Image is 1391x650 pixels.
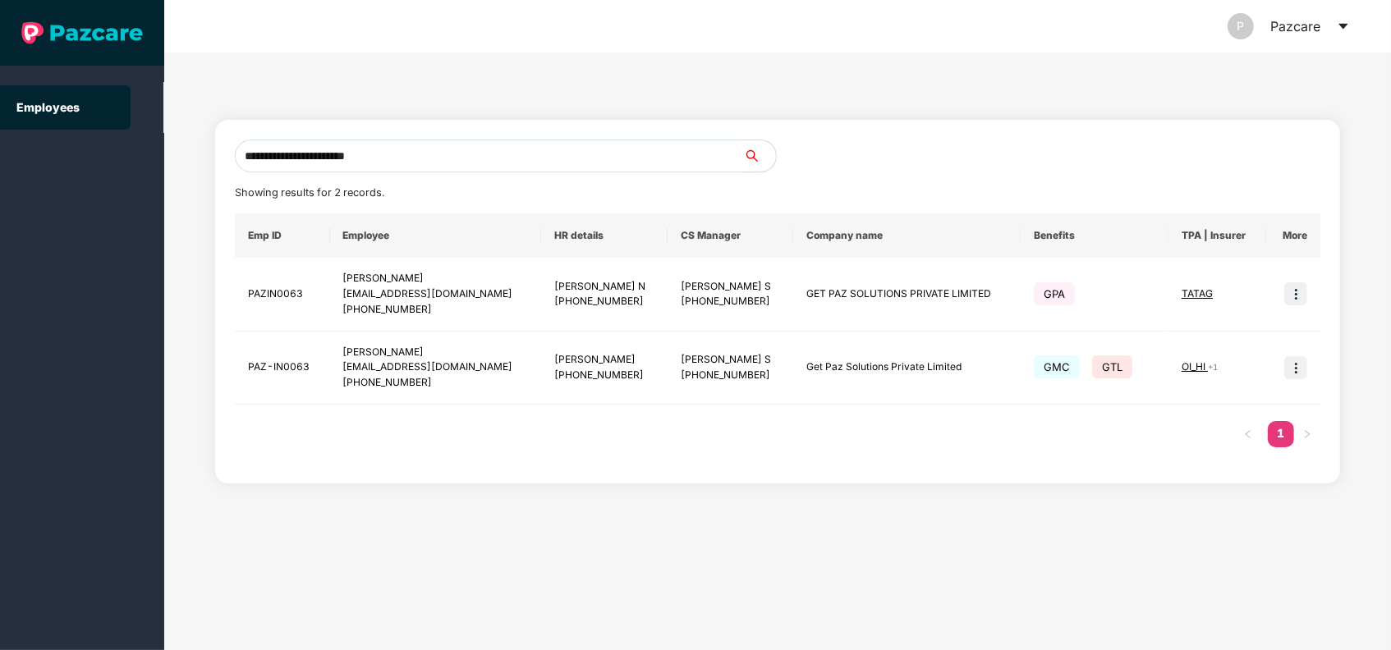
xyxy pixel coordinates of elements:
[1302,429,1312,439] span: right
[343,302,529,318] div: [PHONE_NUMBER]
[681,279,780,295] div: [PERSON_NAME] S
[554,368,654,383] div: [PHONE_NUMBER]
[681,352,780,368] div: [PERSON_NAME] S
[554,294,654,309] div: [PHONE_NUMBER]
[1021,213,1168,258] th: Benefits
[1337,20,1350,33] span: caret-down
[793,258,1021,332] td: GET PAZ SOLUTIONS PRIVATE LIMITED
[1168,213,1266,258] th: TPA | Insurer
[1266,213,1320,258] th: More
[343,359,529,375] div: [EMAIL_ADDRESS][DOMAIN_NAME]
[343,375,529,391] div: [PHONE_NUMBER]
[1243,429,1253,439] span: left
[343,271,529,286] div: [PERSON_NAME]
[554,279,654,295] div: [PERSON_NAME] N
[1034,355,1080,378] span: GMC
[1268,421,1294,446] a: 1
[1284,356,1307,379] img: icon
[235,332,329,405] td: PAZ-IN0063
[1092,355,1132,378] span: GTL
[742,140,777,172] button: search
[1237,13,1245,39] span: P
[742,149,776,162] span: search
[668,213,793,258] th: CS Manager
[1235,421,1261,447] li: Previous Page
[1284,282,1307,305] img: icon
[1235,421,1261,447] button: left
[1268,421,1294,447] li: 1
[235,186,384,199] span: Showing results for 2 records.
[1182,287,1213,300] span: TATAG
[1294,421,1320,447] button: right
[1208,362,1218,372] span: + 1
[343,345,529,360] div: [PERSON_NAME]
[554,352,654,368] div: [PERSON_NAME]
[793,332,1021,405] td: Get Paz Solutions Private Limited
[1294,421,1320,447] li: Next Page
[681,294,780,309] div: [PHONE_NUMBER]
[16,100,80,114] a: Employees
[235,213,329,258] th: Emp ID
[1034,282,1075,305] span: GPA
[343,286,529,302] div: [EMAIL_ADDRESS][DOMAIN_NAME]
[541,213,668,258] th: HR details
[1182,360,1208,373] span: OI_HI
[681,368,780,383] div: [PHONE_NUMBER]
[330,213,542,258] th: Employee
[793,213,1021,258] th: Company name
[235,258,329,332] td: PAZIN0063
